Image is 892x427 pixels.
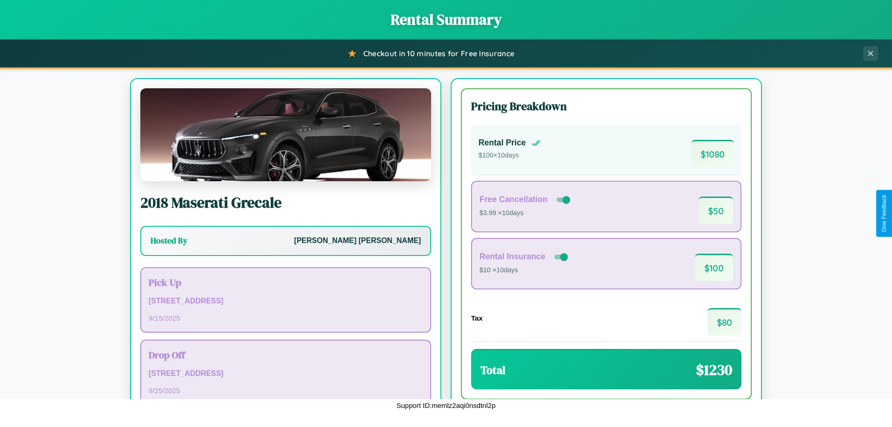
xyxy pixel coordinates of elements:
[479,252,545,262] h4: Rental Insurance
[149,276,423,289] h3: Pick Up
[149,348,423,361] h3: Drop Off
[9,9,883,30] h1: Rental Summary
[691,140,734,167] span: $ 1080
[149,384,423,397] p: 9 / 25 / 2025
[695,254,733,281] span: $ 100
[479,138,526,148] h4: Rental Price
[363,49,514,58] span: Checkout in 10 minutes for Free Insurance
[140,88,431,181] img: Maserati Grecale
[294,234,421,248] p: [PERSON_NAME] [PERSON_NAME]
[140,192,431,213] h2: 2018 Maserati Grecale
[471,314,483,322] h4: Tax
[708,308,741,335] span: $ 80
[696,360,732,380] span: $ 1230
[149,295,423,308] p: [STREET_ADDRESS]
[881,195,887,232] div: Give Feedback
[479,150,541,162] p: $ 100 × 10 days
[149,312,423,324] p: 9 / 15 / 2025
[471,99,741,114] h3: Pricing Breakdown
[479,195,548,204] h4: Free Cancellation
[479,207,572,219] p: $3.99 × 10 days
[699,197,733,224] span: $ 50
[151,235,187,246] h3: Hosted By
[479,264,570,276] p: $10 × 10 days
[149,367,423,381] p: [STREET_ADDRESS]
[480,362,505,378] h3: Total
[396,399,495,412] p: Support ID: memlz2aqi0nsdtnl2p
